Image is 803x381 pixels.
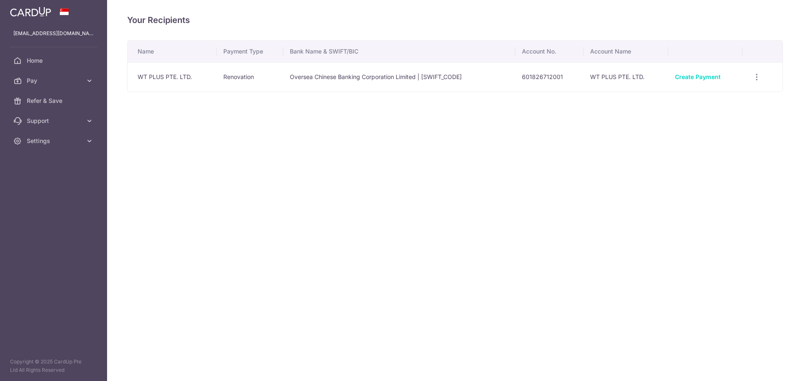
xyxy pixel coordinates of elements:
img: CardUp [10,7,51,17]
td: WT PLUS PTE. LTD. [128,62,217,92]
p: [EMAIL_ADDRESS][DOMAIN_NAME] [13,29,94,38]
a: Create Payment [675,73,721,80]
th: Bank Name & SWIFT/BIC [283,41,515,62]
span: Pay [27,77,82,85]
span: Refer & Save [27,97,82,105]
td: WT PLUS PTE. LTD. [583,62,668,92]
th: Account Name [583,41,668,62]
span: Support [27,117,82,125]
span: Home [27,56,82,65]
td: 601826712001 [515,62,583,92]
th: Payment Type [217,41,283,62]
td: Renovation [217,62,283,92]
td: Oversea Chinese Banking Corporation Limited | [SWIFT_CODE] [283,62,515,92]
th: Name [128,41,217,62]
iframe: Opens a widget where you can find more information [749,356,795,377]
span: Settings [27,137,82,145]
th: Account No. [515,41,583,62]
h4: Your Recipients [127,13,783,27]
